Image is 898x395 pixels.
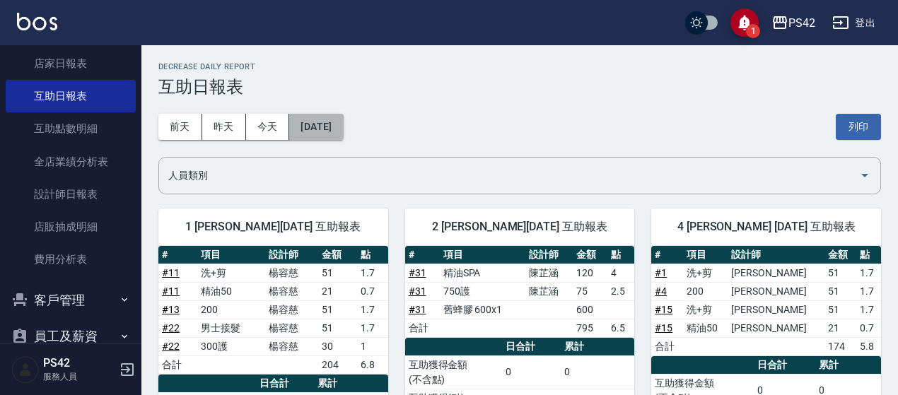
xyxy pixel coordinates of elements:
a: 互助點數明細 [6,112,136,145]
th: 點 [856,246,881,264]
img: Person [11,355,40,384]
a: 設計師日報表 [6,178,136,211]
td: 互助獲得金額 (不含點) [405,355,503,389]
th: 金額 [573,246,607,264]
td: 21 [318,282,357,300]
td: 1 [357,337,387,355]
td: 51 [318,264,357,282]
td: 204 [318,355,357,374]
a: 店家日報表 [6,47,136,80]
td: 合計 [405,319,440,337]
th: 項目 [440,246,525,264]
a: 互助日報表 [6,80,136,112]
td: 200 [683,282,728,300]
table: a dense table [405,246,635,338]
td: 5.8 [856,337,881,355]
td: 75 [573,282,607,300]
td: 120 [573,264,607,282]
th: 日合計 [754,356,815,375]
td: 陳芷涵 [525,264,573,282]
td: [PERSON_NAME] [728,300,824,319]
table: a dense table [158,246,388,375]
td: 51 [318,319,357,337]
h5: PS42 [43,356,115,370]
td: 0.7 [357,282,387,300]
th: 金額 [318,246,357,264]
td: 合計 [651,337,683,355]
td: 2.5 [607,282,635,300]
td: 洗+剪 [683,300,728,319]
td: 174 [824,337,856,355]
span: 2 [PERSON_NAME][DATE] 互助報表 [422,220,618,234]
th: 點 [357,246,387,264]
td: 6.5 [607,319,635,337]
button: PS42 [766,8,821,37]
span: 4 [PERSON_NAME] [DATE] 互助報表 [668,220,864,234]
th: 點 [607,246,635,264]
td: 600 [573,300,607,319]
td: 200 [197,300,265,319]
a: 費用分析表 [6,243,136,276]
th: 日合計 [256,375,314,393]
th: 累計 [561,338,634,356]
a: #4 [655,285,667,297]
td: 1.7 [856,282,881,300]
td: 300護 [197,337,265,355]
td: 楊容慈 [265,282,318,300]
td: 1.7 [357,264,387,282]
td: [PERSON_NAME] [728,264,824,282]
td: 精油50 [683,319,728,337]
td: [PERSON_NAME] [728,282,824,300]
h2: Decrease Daily Report [158,62,881,71]
td: 男士接髮 [197,319,265,337]
th: # [405,246,440,264]
td: 舊蜂膠 600x1 [440,300,525,319]
th: 金額 [824,246,856,264]
td: 楊容慈 [265,319,318,337]
button: save [730,8,759,37]
th: 累計 [815,356,881,375]
td: 0 [561,355,634,389]
a: #22 [162,341,180,352]
a: #15 [655,322,672,334]
button: 登出 [827,10,881,36]
td: 51 [824,264,856,282]
td: 洗+剪 [197,264,265,282]
button: 昨天 [202,114,246,140]
a: 全店業績分析表 [6,146,136,178]
td: 51 [318,300,357,319]
a: #15 [655,304,672,315]
td: 0.7 [856,319,881,337]
td: 陳芷涵 [525,282,573,300]
button: 列印 [836,114,881,140]
th: 設計師 [728,246,824,264]
td: 楊容慈 [265,264,318,282]
th: 日合計 [502,338,560,356]
th: # [651,246,683,264]
th: 項目 [197,246,265,264]
span: 1 [PERSON_NAME][DATE] 互助報表 [175,220,371,234]
td: 楊容慈 [265,337,318,355]
button: [DATE] [289,114,343,140]
th: 項目 [683,246,728,264]
a: #31 [409,267,426,278]
td: 1.7 [856,264,881,282]
p: 服務人員 [43,370,115,383]
td: 30 [318,337,357,355]
a: #13 [162,304,180,315]
td: 4 [607,264,635,282]
td: 0 [502,355,560,389]
button: 客戶管理 [6,282,136,319]
button: Open [853,164,876,187]
td: 1.7 [856,300,881,319]
a: #31 [409,285,426,297]
td: 21 [824,319,856,337]
td: 795 [573,319,607,337]
td: 洗+剪 [683,264,728,282]
span: 1 [746,24,760,38]
button: 前天 [158,114,202,140]
td: 精油50 [197,282,265,300]
a: #11 [162,267,180,278]
div: PS42 [788,14,815,32]
td: 1.7 [357,319,387,337]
